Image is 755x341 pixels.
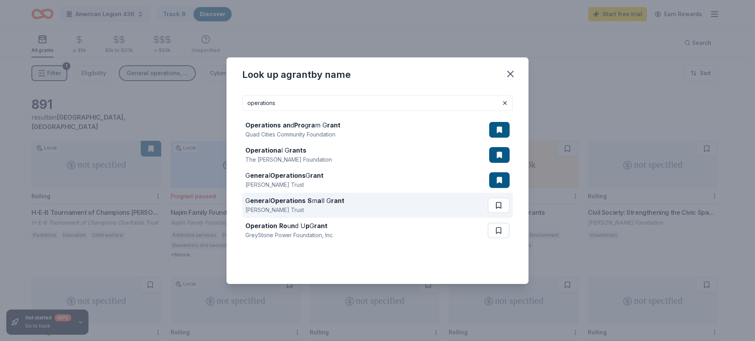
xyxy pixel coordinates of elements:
strong: enera [250,171,269,179]
strong: rant [331,197,344,205]
strong: a [317,197,321,205]
strong: rants [289,146,306,154]
div: [PERSON_NAME] Trust [245,205,344,215]
strong: enera [250,197,269,205]
strong: rant [310,171,324,179]
strong: S [308,197,312,205]
strong: ra [308,121,315,129]
div: Quad Cities Community Foundation [245,130,341,139]
strong: Operations [270,171,306,179]
strong: p [306,222,309,230]
strong: an [283,121,291,129]
strong: Ro [279,222,287,230]
div: The [PERSON_NAME] Foundation [245,155,332,164]
strong: rant [327,121,341,129]
strong: Operationa [245,146,281,154]
div: G l m ll G [245,196,344,205]
div: d g m G [245,120,341,130]
strong: Operations [245,121,281,129]
div: u d U G [245,221,334,230]
strong: Operations [270,197,306,205]
div: GreyStone Power Foundation, Inc. [245,230,334,240]
strong: rant [314,222,328,230]
input: Search [242,95,513,111]
strong: Operation [245,222,277,230]
div: Look up a grant by name [242,68,351,81]
div: [PERSON_NAME] Trust [245,180,324,190]
div: G l G [245,171,324,180]
strong: n [291,222,295,230]
strong: Pro [294,121,305,129]
div: l G [245,146,332,155]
